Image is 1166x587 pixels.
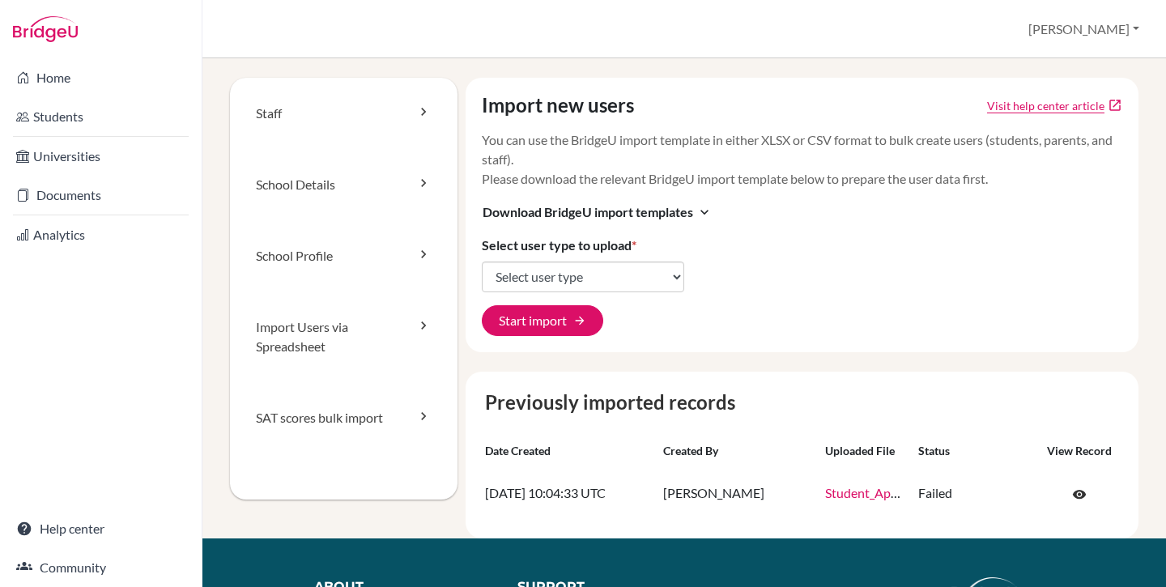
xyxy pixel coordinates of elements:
[3,513,198,545] a: Help center
[696,204,713,220] i: expand_more
[13,16,78,42] img: Bridge-U
[3,551,198,584] a: Community
[1072,487,1087,502] span: visibility
[482,236,636,255] label: Select user type to upload
[230,382,457,453] a: SAT scores bulk import
[1108,98,1122,113] a: open_in_new
[483,202,693,222] span: Download BridgeU import templates
[479,388,1126,417] caption: Previously imported records
[573,314,586,327] span: arrow_forward
[657,436,819,466] th: Created by
[3,179,198,211] a: Documents
[230,78,457,149] a: Staff
[912,466,1033,522] td: Failed
[1033,436,1126,466] th: View record
[479,466,657,522] td: [DATE] 10:04:33 UTC
[479,436,657,466] th: Date created
[3,140,198,172] a: Universities
[482,202,713,223] button: Download BridgeU import templatesexpand_more
[482,305,603,336] button: Start import
[1021,14,1147,45] button: [PERSON_NAME]
[912,436,1033,466] th: Status
[987,97,1104,114] a: Click to open Tracking student registration article in a new tab
[819,436,913,466] th: Uploaded file
[3,62,198,94] a: Home
[230,220,457,291] a: School Profile
[230,291,457,382] a: Import Users via Spreadsheet
[825,485,1161,500] a: Student_Application_Process_-_Gulmohar__2024-2025_.xlsx
[3,100,198,133] a: Students
[1055,479,1104,509] a: Click to open the record on its current state
[3,219,198,251] a: Analytics
[657,466,819,522] td: [PERSON_NAME]
[482,94,634,117] h4: Import new users
[482,130,1123,189] p: You can use the BridgeU import template in either XLSX or CSV format to bulk create users (studen...
[230,149,457,220] a: School Details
